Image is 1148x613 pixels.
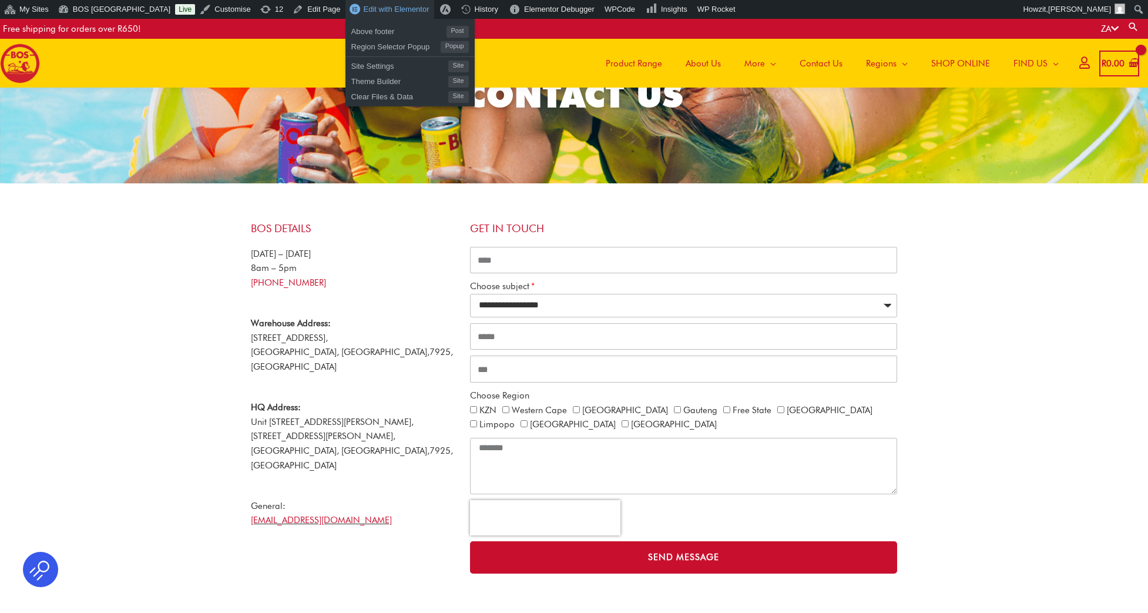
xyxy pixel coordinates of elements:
span: Product Range [606,46,662,81]
a: Clear Files & DataSite [345,88,475,103]
span: Above footer [351,22,447,38]
span: Region Selector Popup [351,38,441,53]
span: Edit with Elementor [364,5,429,14]
label: Free State [733,405,771,416]
span: 7925, [GEOGRAPHIC_DATA] [251,445,453,471]
a: Contact Us [788,39,854,88]
span: More [744,46,765,81]
label: Western Cape [512,405,567,416]
a: More [733,39,788,88]
strong: HQ Address: [251,402,301,413]
span: [PERSON_NAME] [1048,5,1111,14]
a: Region Selector PopupPopup [345,38,475,53]
a: Search button [1127,21,1139,32]
bdi: 0.00 [1102,58,1124,69]
a: About Us [674,39,733,88]
label: [GEOGRAPHIC_DATA] [631,419,717,430]
span: Regions [866,46,897,81]
span: Site [448,61,469,72]
span: Site [448,76,469,88]
span: Contact Us [800,46,842,81]
div: Free shipping for orders over R650! [3,19,141,39]
span: Clear Files & Data [351,88,448,103]
h4: Get in touch [470,222,897,235]
label: KZN [479,405,496,416]
a: Site SettingsSite [345,57,475,72]
a: Theme BuilderSite [345,72,475,88]
span: [DATE] – [DATE] [251,249,311,259]
span: Send Message [648,553,719,562]
span: About Us [686,46,721,81]
label: [GEOGRAPHIC_DATA] [787,405,872,416]
span: FIND US [1013,46,1048,81]
span: SHOP ONLINE [931,46,990,81]
label: Choose Region [470,388,529,403]
a: ZA [1101,24,1119,34]
p: General: [251,499,458,528]
a: Above footerPost [345,22,475,38]
strong: Warehouse Address: [251,318,331,329]
h4: BOS Details [251,222,458,235]
a: Regions [854,39,919,88]
span: R [1102,58,1106,69]
label: Gauteng [683,405,717,416]
a: Live [175,4,195,15]
button: Send Message [470,541,897,574]
label: Limpopo [479,419,515,430]
a: [PHONE_NUMBER] [251,277,326,288]
h2: CONTACT US [246,73,902,117]
span: [STREET_ADDRESS][PERSON_NAME], [251,431,395,441]
label: [GEOGRAPHIC_DATA] [582,405,668,416]
span: Site [448,91,469,103]
span: [GEOGRAPHIC_DATA], [GEOGRAPHIC_DATA], [251,347,429,357]
nav: Site Navigation [585,39,1070,88]
span: Insights [661,5,687,14]
span: 8am – 5pm [251,263,297,273]
iframe: reCAPTCHA [470,500,620,535]
span: Post [447,26,469,38]
span: Theme Builder [351,72,448,88]
a: SHOP ONLINE [919,39,1002,88]
span: Popup [441,41,469,53]
a: View Shopping Cart, empty [1099,51,1139,77]
label: [GEOGRAPHIC_DATA] [530,419,616,430]
label: Choose subject [470,279,535,294]
a: [EMAIL_ADDRESS][DOMAIN_NAME] [251,515,392,525]
span: [STREET_ADDRESS], [251,333,328,343]
span: Site Settings [351,57,448,72]
a: Product Range [594,39,674,88]
span: [GEOGRAPHIC_DATA], [GEOGRAPHIC_DATA], [251,445,429,456]
span: Unit [STREET_ADDRESS][PERSON_NAME], [251,402,414,427]
form: CONTACT ALL [470,247,897,580]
